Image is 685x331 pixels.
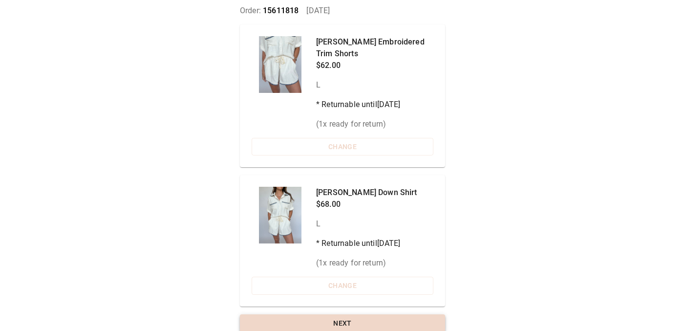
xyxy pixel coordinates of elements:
p: ( 1 x ready for return) [316,118,433,130]
span: 15611818 [263,6,299,15]
p: $62.00 [316,60,433,71]
p: L [316,79,433,91]
p: ( 1 x ready for return) [316,257,417,269]
button: Change [252,277,433,295]
p: [PERSON_NAME] Embroidered Trim Shorts [316,36,433,60]
p: Order: [DATE] [240,5,445,17]
button: Change [252,138,433,156]
p: $68.00 [316,199,417,210]
p: [PERSON_NAME] Down Shirt [316,187,417,199]
p: L [316,218,417,230]
p: * Returnable until [DATE] [316,99,433,110]
p: * Returnable until [DATE] [316,238,417,249]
